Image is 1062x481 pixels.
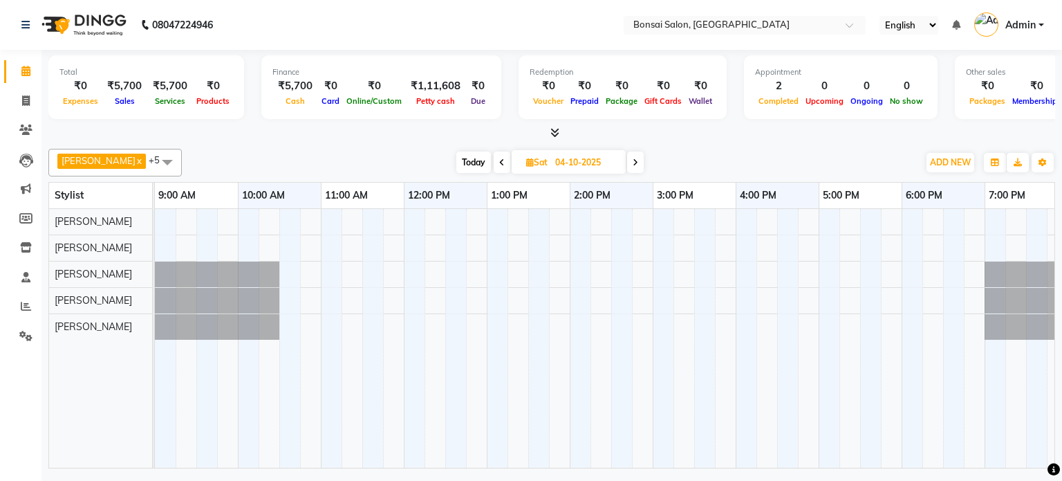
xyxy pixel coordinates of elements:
div: ₹0 [567,78,602,94]
div: 2 [755,78,802,94]
div: ₹0 [966,78,1009,94]
span: Sat [523,157,551,167]
a: 10:00 AM [239,185,288,206]
div: ₹0 [641,78,685,94]
span: [PERSON_NAME] [55,215,132,228]
a: x [136,155,142,166]
div: ₹0 [602,78,641,94]
a: 4:00 PM [736,185,780,206]
a: 1:00 PM [487,185,531,206]
span: Today [456,152,491,173]
span: +5 [149,154,170,165]
span: Expenses [59,96,102,106]
img: Admin [974,12,998,37]
a: 11:00 AM [322,185,371,206]
span: Voucher [530,96,567,106]
div: ₹0 [193,78,233,94]
span: Due [467,96,489,106]
a: 7:00 PM [985,185,1029,206]
span: ADD NEW [930,157,971,167]
div: ₹0 [530,78,567,94]
div: ₹5,700 [147,78,193,94]
div: ₹0 [685,78,716,94]
div: Total [59,66,233,78]
span: Upcoming [802,96,847,106]
div: ₹0 [59,78,102,94]
img: logo [35,6,130,44]
span: Package [602,96,641,106]
div: Redemption [530,66,716,78]
span: Admin [1005,18,1036,33]
b: 08047224946 [152,6,213,44]
span: Prepaid [567,96,602,106]
span: Completed [755,96,802,106]
a: 9:00 AM [155,185,199,206]
span: No show [886,96,926,106]
span: Gift Cards [641,96,685,106]
div: 0 [886,78,926,94]
div: Finance [272,66,490,78]
span: Ongoing [847,96,886,106]
span: Sales [111,96,138,106]
a: 12:00 PM [404,185,454,206]
div: ₹5,700 [102,78,147,94]
span: Products [193,96,233,106]
a: 5:00 PM [819,185,863,206]
div: 0 [802,78,847,94]
div: ₹0 [318,78,343,94]
span: [PERSON_NAME] [55,294,132,307]
span: Packages [966,96,1009,106]
span: Services [151,96,189,106]
span: Wallet [685,96,716,106]
a: 6:00 PM [902,185,946,206]
input: 2025-10-04 [551,152,620,173]
span: Cash [282,96,308,106]
span: Online/Custom [343,96,405,106]
div: ₹5,700 [272,78,318,94]
a: 2:00 PM [570,185,614,206]
span: [PERSON_NAME] [55,242,132,254]
span: Card [318,96,343,106]
a: 3:00 PM [653,185,697,206]
span: Petty cash [413,96,458,106]
span: Stylist [55,189,84,201]
span: [PERSON_NAME] [62,155,136,166]
div: ₹1,11,608 [405,78,466,94]
div: Appointment [755,66,926,78]
span: [PERSON_NAME] [55,268,132,280]
div: ₹0 [466,78,490,94]
div: ₹0 [343,78,405,94]
div: 0 [847,78,886,94]
span: [PERSON_NAME] [55,320,132,333]
button: ADD NEW [926,153,974,172]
